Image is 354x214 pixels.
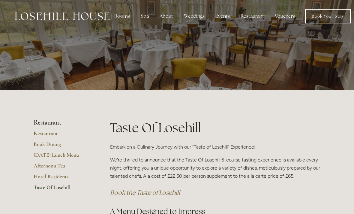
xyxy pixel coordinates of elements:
div: About [155,10,178,22]
a: Taste Of Losehill [34,184,91,195]
img: Losehill House [15,12,109,20]
div: Events [211,10,235,22]
div: Weddings [179,10,209,22]
p: Embark on a Culinary Journey with our "Taste of Losehill" Experience! [110,143,320,151]
h1: Taste Of Losehill [110,119,320,137]
a: [DATE] Lunch Menu [34,152,91,162]
a: Book the Taste of Losehill [110,188,180,197]
div: Restaurant [236,10,269,22]
a: Vouchers [270,10,300,22]
a: Book Your Stay [305,9,351,23]
li: Restaurant [34,119,91,127]
a: Restaurant [34,130,91,141]
a: Hotel Residents [34,173,91,184]
div: Spa [136,10,154,22]
a: Afternoon Tea [34,162,91,173]
a: Book Dining [34,141,91,152]
div: Rooms [109,10,135,22]
p: We're thrilled to announce that the Taste Of Losehill 6-course tasting experience is available ev... [110,156,320,180]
